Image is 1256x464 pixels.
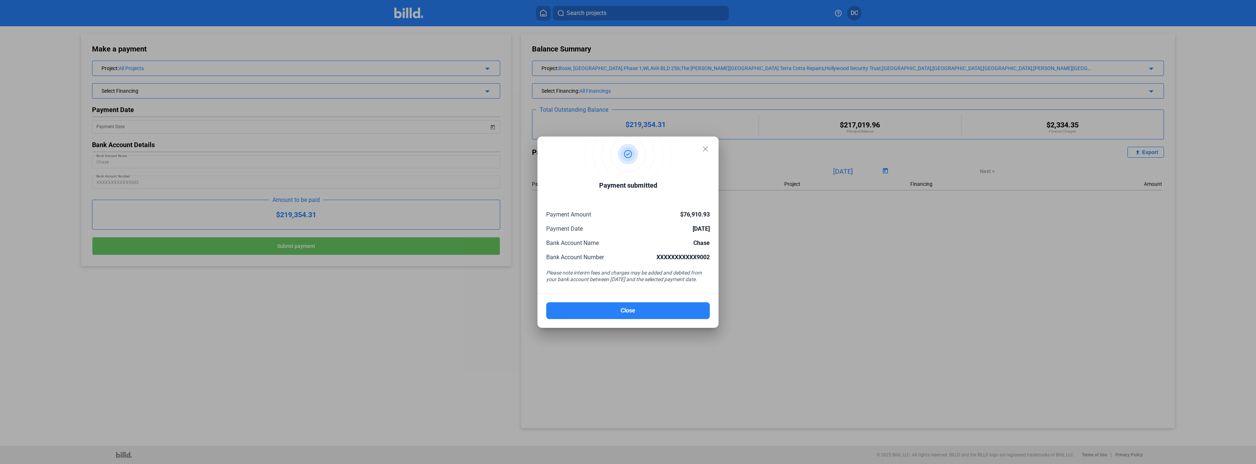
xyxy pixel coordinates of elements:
button: Close [546,302,710,319]
span: Chase [693,239,710,246]
span: Bank Account Number [546,254,604,261]
span: Bank Account Name [546,239,599,246]
div: Payment submitted [599,180,657,192]
span: $76,910.93 [680,211,710,218]
span: [DATE] [693,225,710,232]
span: Payment Amount [546,211,591,218]
span: XXXXXXXXXXX9002 [656,254,710,261]
span: Payment Date [546,225,583,232]
mat-icon: close [701,145,710,153]
div: Please note interim fees and charges may be added and debited from your bank account between [DAT... [546,269,710,284]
